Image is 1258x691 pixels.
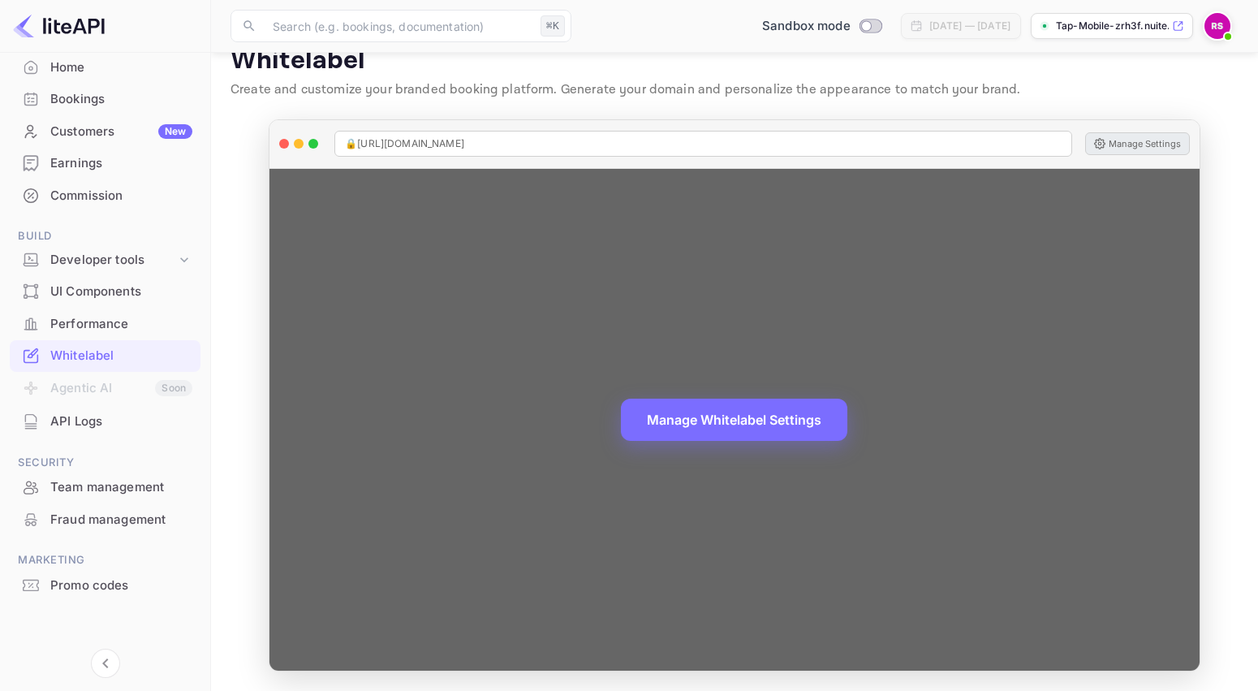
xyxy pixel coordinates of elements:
[50,577,192,595] div: Promo codes
[13,13,105,39] img: LiteAPI logo
[1085,132,1190,155] button: Manage Settings
[10,340,200,370] a: Whitelabel
[10,570,200,602] div: Promo codes
[230,80,1239,100] p: Create and customize your branded booking platform. Generate your domain and personalize the appe...
[10,309,200,340] div: Performance
[756,17,888,36] div: Switch to Production mode
[50,283,192,301] div: UI Components
[230,45,1239,77] p: Whitelabel
[541,15,565,37] div: ⌘K
[10,116,200,146] a: CustomersNew
[10,276,200,308] div: UI Components
[10,309,200,339] a: Performance
[10,570,200,600] a: Promo codes
[263,10,534,42] input: Search (e.g. bookings, documentation)
[50,58,192,77] div: Home
[10,504,200,536] div: Fraud management
[10,227,200,245] span: Build
[50,315,192,334] div: Performance
[10,180,200,210] a: Commission
[50,90,192,109] div: Bookings
[10,148,200,179] div: Earnings
[50,187,192,205] div: Commission
[10,246,200,274] div: Developer tools
[10,454,200,472] span: Security
[1204,13,1230,39] img: Raul Sosa
[50,251,176,270] div: Developer tools
[762,17,851,36] span: Sandbox mode
[10,551,200,569] span: Marketing
[10,148,200,178] a: Earnings
[50,412,192,431] div: API Logs
[50,347,192,365] div: Whitelabel
[10,406,200,436] a: API Logs
[929,19,1010,33] div: [DATE] — [DATE]
[91,649,120,678] button: Collapse navigation
[50,154,192,173] div: Earnings
[158,124,192,139] div: New
[345,136,464,151] span: 🔒 [URL][DOMAIN_NAME]
[50,478,192,497] div: Team management
[10,84,200,115] div: Bookings
[50,511,192,529] div: Fraud management
[10,504,200,534] a: Fraud management
[10,276,200,306] a: UI Components
[10,472,200,503] div: Team management
[621,399,847,441] button: Manage Whitelabel Settings
[10,340,200,372] div: Whitelabel
[10,84,200,114] a: Bookings
[50,123,192,141] div: Customers
[10,406,200,438] div: API Logs
[10,180,200,212] div: Commission
[10,52,200,82] a: Home
[10,116,200,148] div: CustomersNew
[10,472,200,502] a: Team management
[1056,19,1169,33] p: Tap-Mobile-zrh3f.nuite...
[10,52,200,84] div: Home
